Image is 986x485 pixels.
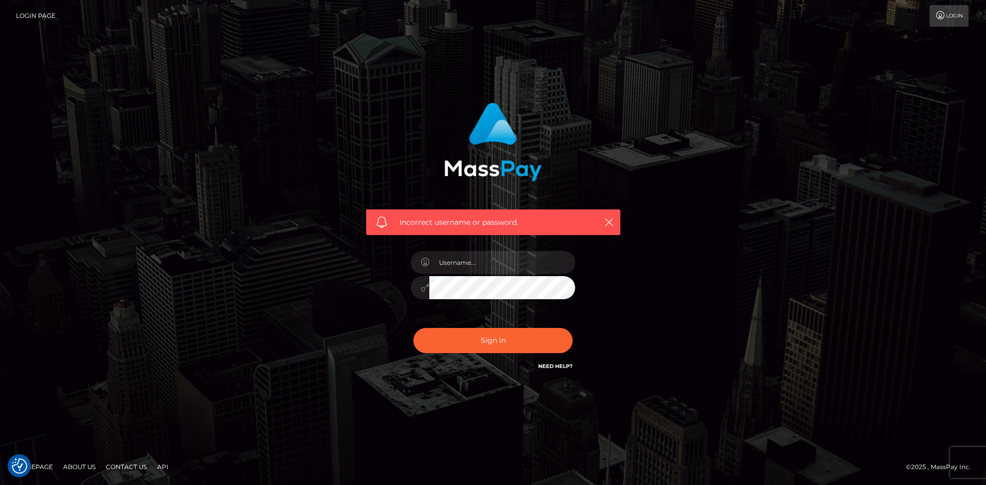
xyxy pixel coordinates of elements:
[429,251,575,274] input: Username...
[102,459,151,475] a: Contact Us
[413,328,573,353] button: Sign in
[444,103,542,181] img: MassPay Login
[59,459,100,475] a: About Us
[12,458,27,474] img: Revisit consent button
[16,5,55,27] a: Login Page
[538,363,573,370] a: Need Help?
[930,5,969,27] a: Login
[12,458,27,474] button: Consent Preferences
[11,459,57,475] a: Homepage
[153,459,173,475] a: API
[906,461,978,473] div: © 2025 , MassPay Inc.
[400,217,587,228] span: Incorrect username or password.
